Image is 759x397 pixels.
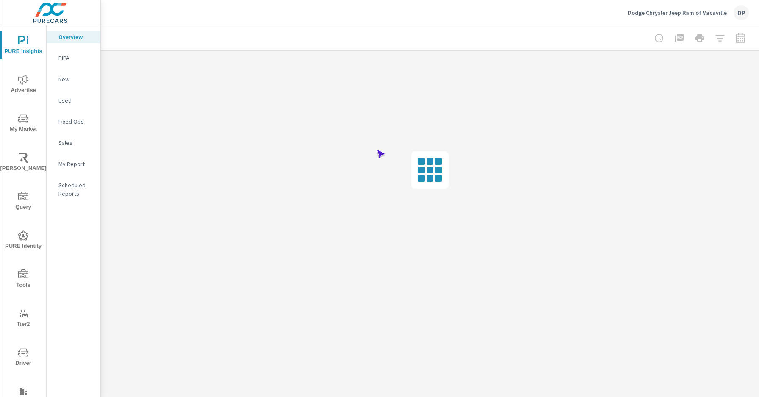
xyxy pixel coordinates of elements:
[3,347,44,368] span: Driver
[58,96,94,105] p: Used
[58,75,94,83] p: New
[3,114,44,134] span: My Market
[3,36,44,56] span: PURE Insights
[47,52,100,64] div: PIPA
[628,9,727,17] p: Dodge Chrysler Jeep Ram of Vacaville
[47,158,100,170] div: My Report
[734,5,749,20] div: DP
[47,94,100,107] div: Used
[3,308,44,329] span: Tier2
[3,192,44,212] span: Query
[58,117,94,126] p: Fixed Ops
[3,269,44,290] span: Tools
[3,75,44,95] span: Advertise
[47,73,100,86] div: New
[47,136,100,149] div: Sales
[3,153,44,173] span: [PERSON_NAME]
[58,181,94,198] p: Scheduled Reports
[47,115,100,128] div: Fixed Ops
[58,160,94,168] p: My Report
[47,179,100,200] div: Scheduled Reports
[58,54,94,62] p: PIPA
[58,33,94,41] p: Overview
[58,139,94,147] p: Sales
[3,230,44,251] span: PURE Identity
[47,31,100,43] div: Overview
